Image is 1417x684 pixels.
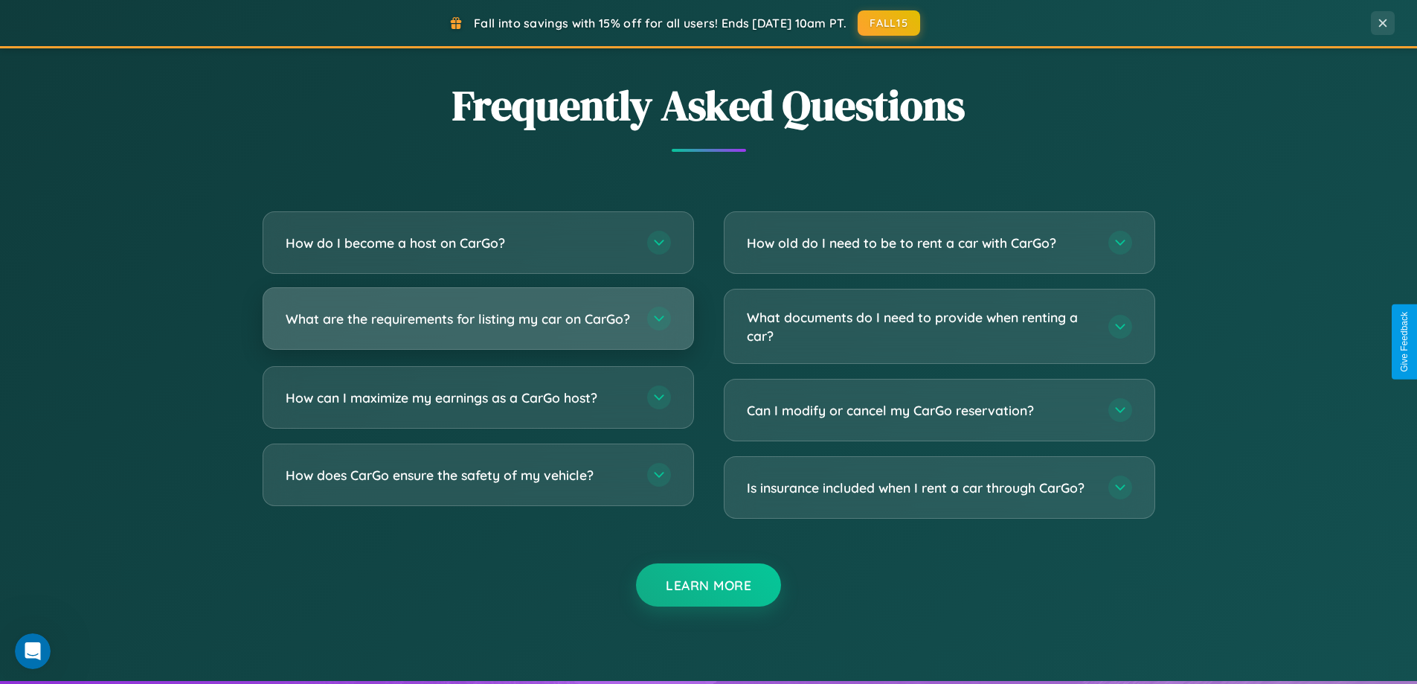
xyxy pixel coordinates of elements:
h3: What are the requirements for listing my car on CarGo? [286,310,632,328]
h3: Can I modify or cancel my CarGo reservation? [747,401,1093,420]
div: Give Feedback [1399,312,1410,372]
h3: How does CarGo ensure the safety of my vehicle? [286,466,632,485]
h3: Is insurance included when I rent a car through CarGo? [747,479,1093,497]
span: Fall into savings with 15% off for all users! Ends [DATE] 10am PT. [474,16,846,31]
h3: How old do I need to be to rent a car with CarGo? [747,234,1093,252]
button: FALL15 [858,10,920,36]
h3: What documents do I need to provide when renting a car? [747,308,1093,345]
iframe: Intercom live chat [15,633,51,669]
h3: How can I maximize my earnings as a CarGo host? [286,389,632,407]
h3: How do I become a host on CarGo? [286,234,632,252]
h2: Frequently Asked Questions [263,77,1155,134]
button: Learn More [636,563,781,607]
